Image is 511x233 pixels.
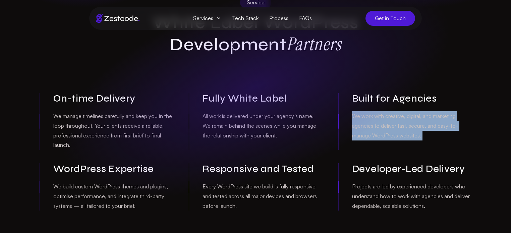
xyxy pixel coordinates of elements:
[227,12,264,24] a: Tech Stack
[53,93,173,105] h3: On-time Delivery
[127,12,384,56] h1: White Label WordPress Development
[352,182,471,211] p: Projects are led by experienced developers who understand how to work with agencies and deliver d...
[352,111,471,140] p: We work with creative, digital, and marketing agencies to deliver fast, secure, and easy-to-manag...
[53,111,173,150] p: We manage timelines carefully and keep you in the loop throughout. Your clients receive a reliabl...
[96,14,139,23] img: Brand logo of zestcode digital
[203,93,322,105] h3: Fully White Label
[203,163,322,175] h3: Responsive and Tested
[53,182,173,211] p: We build custom WordPress themes and plugins, optimise performance, and integrate third-party sys...
[203,111,322,140] p: All work is delivered under your agency’s name. We remain behind the scenes while you manage the ...
[352,163,471,175] h3: Developer-Led Delivery
[294,12,317,24] a: FAQs
[352,93,471,105] h3: Built for Agencies
[286,32,341,55] strong: Partners
[264,12,294,24] a: Process
[53,163,173,175] h3: WordPress Expertise
[203,182,322,211] p: Every WordPress site we build is fully responsive and tested across all major devices and browser...
[365,11,415,26] a: Get in Touch
[188,12,227,24] span: Services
